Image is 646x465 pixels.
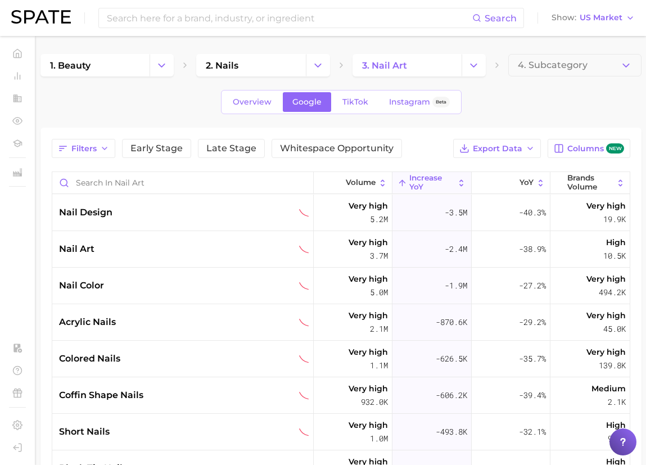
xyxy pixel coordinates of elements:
span: -626.5k [436,352,467,365]
span: 4. Subcategory [518,60,588,70]
button: nail artsustained declinerVery high3.7m-2.4m-38.9%High10.5k [52,231,630,268]
span: 45.0k [603,322,626,336]
button: short nailssustained declinerVery high1.0m-493.8k-32.1%High9.4k [52,414,630,450]
button: colored nailssustained declinerVery high1.1m-626.5k-35.7%Very high139.8k [52,341,630,377]
span: TikTok [342,97,368,107]
span: Very high [349,345,388,359]
a: InstagramBeta [380,92,459,112]
button: nail designsustained declinerVery high5.2m-3.5m-40.3%Very high19.9k [52,195,630,231]
button: Brands Volume [550,172,630,194]
span: Columns [567,143,624,154]
span: 2.1m [370,322,388,336]
button: Export Data [453,139,541,158]
span: 3.7m [370,249,388,263]
span: US Market [580,15,622,21]
span: 932.0k [361,395,388,409]
a: 2. nails [196,54,305,76]
img: sustained decliner [299,427,309,437]
a: Log out. Currently logged in with e-mail brittany@kirkerent.com. [9,439,26,456]
a: TikTok [333,92,378,112]
span: 10.5k [603,249,626,263]
span: Early Stage [130,144,183,153]
button: Filters [52,139,115,158]
button: ShowUS Market [549,11,638,25]
img: sustained decliner [299,391,309,400]
span: 494.2k [599,286,626,299]
button: Change Category [306,54,330,76]
span: 19.9k [603,213,626,226]
span: Export Data [473,144,522,154]
span: -35.7% [519,352,546,365]
button: 4. Subcategory [508,54,642,76]
input: Search here for a brand, industry, or ingredient [106,8,472,28]
span: Very high [349,199,388,213]
span: 5.2m [370,213,388,226]
span: colored nails [59,352,120,365]
span: -606.2k [436,389,467,402]
span: Very high [586,199,626,213]
button: coffin shape nailssustained declinerVery high932.0k-606.2k-39.4%Medium2.1k [52,377,630,414]
span: acrylic nails [59,315,116,329]
span: 1.1m [370,359,388,372]
span: new [606,143,624,154]
span: 3. nail art [362,60,407,71]
span: Late Stage [206,144,256,153]
span: Very high [586,345,626,359]
a: Google [283,92,331,112]
input: Search in nail art [52,172,313,193]
span: Whitespace Opportunity [280,144,394,153]
span: Very high [349,382,388,395]
span: 5.0m [370,286,388,299]
span: Beta [436,97,446,107]
span: Very high [586,309,626,322]
span: High [606,418,626,432]
span: Show [552,15,576,21]
button: increase YoY [392,172,472,194]
img: sustained decliner [299,245,309,254]
a: 3. nail art [353,54,462,76]
img: SPATE [11,10,71,24]
span: Very high [349,309,388,322]
span: nail art [59,242,94,256]
span: 1.0m [370,432,388,445]
span: Very high [349,418,388,432]
img: sustained decliner [299,208,309,218]
a: 1. beauty [40,54,150,76]
span: -1.9m [445,279,467,292]
span: nail color [59,279,104,292]
span: Volume [346,178,376,187]
span: -39.4% [519,389,546,402]
span: Very high [586,272,626,286]
span: -29.2% [519,315,546,329]
span: 2.1k [608,395,626,409]
img: sustained decliner [299,281,309,291]
span: 9.4k [608,432,626,445]
span: Instagram [389,97,430,107]
img: sustained decliner [299,318,309,327]
span: Filters [71,144,97,154]
button: Volume [314,172,393,194]
button: acrylic nailssustained declinerVery high2.1m-870.6k-29.2%Very high45.0k [52,304,630,341]
button: Columnsnew [548,139,630,158]
span: Search [485,13,517,24]
span: -3.5m [445,206,467,219]
button: YoY [472,172,551,194]
span: High [606,236,626,249]
span: -40.3% [519,206,546,219]
span: -493.8k [436,425,467,439]
button: Change Category [150,54,174,76]
span: -32.1% [519,425,546,439]
span: -2.4m [445,242,467,256]
span: coffin shape nails [59,389,143,402]
span: Very high [349,236,388,249]
span: Brands Volume [567,174,613,191]
a: Overview [223,92,281,112]
span: 1. beauty [50,60,91,71]
span: -38.9% [519,242,546,256]
span: nail design [59,206,112,219]
span: increase YoY [409,174,455,191]
span: 139.8k [599,359,626,372]
button: Change Category [462,54,486,76]
span: short nails [59,425,110,439]
span: Google [292,97,322,107]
